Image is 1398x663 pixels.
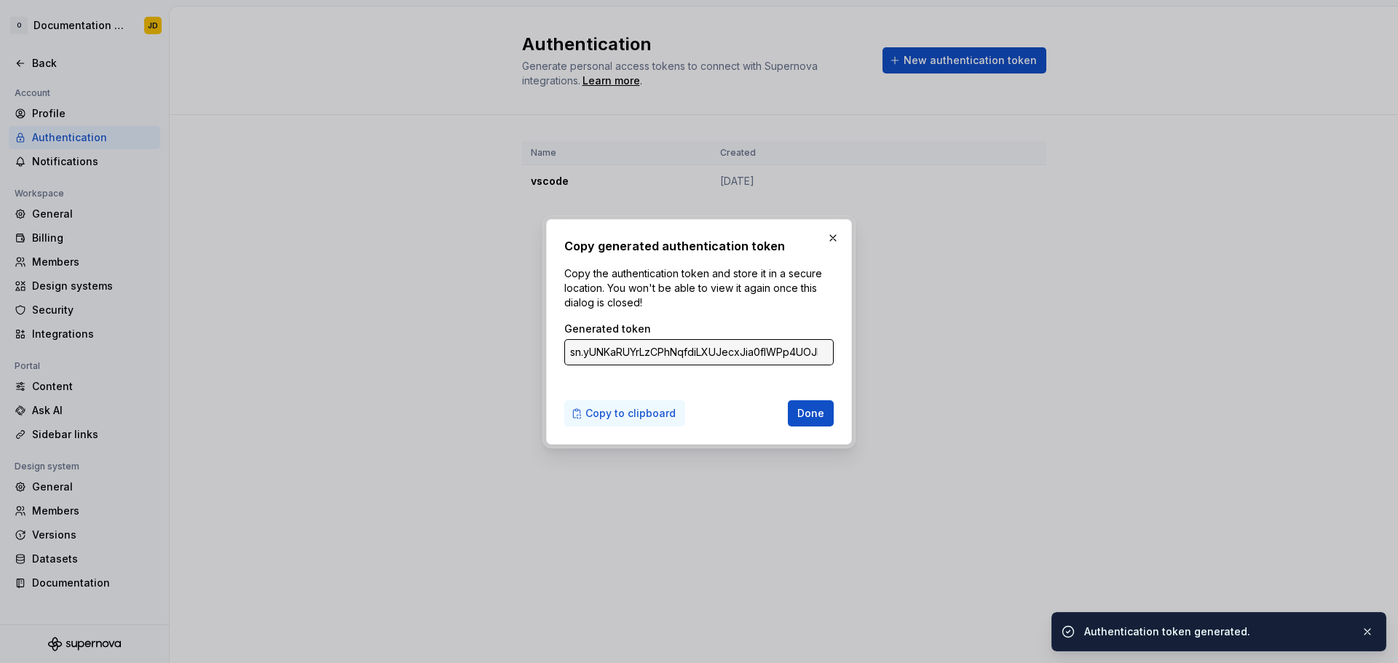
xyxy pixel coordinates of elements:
label: Generated token [564,322,651,336]
div: Authentication token generated. [1084,624,1349,639]
h2: Copy generated authentication token [564,237,834,255]
span: Copy to clipboard [585,406,676,421]
button: Done [788,400,834,426]
button: Copy to clipboard [564,400,685,426]
p: Copy the authentication token and store it in a secure location. You won't be able to view it aga... [564,266,834,310]
span: Done [797,406,824,421]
